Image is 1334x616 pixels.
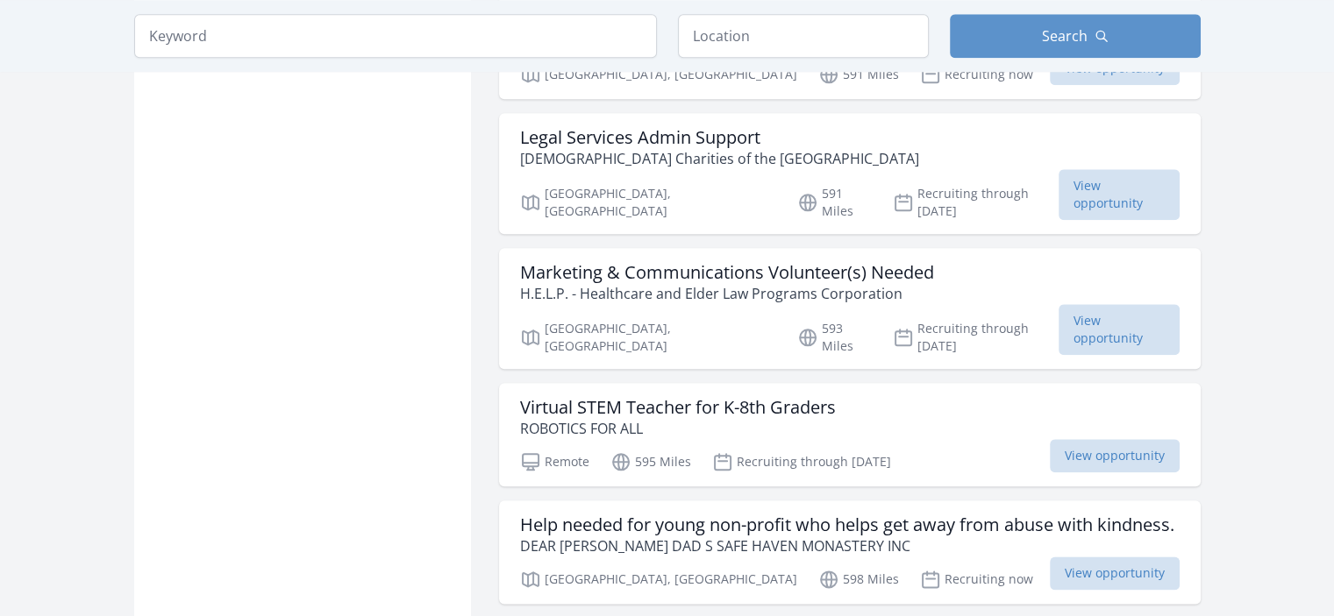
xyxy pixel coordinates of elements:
[520,397,836,418] h3: Virtual STEM Teacher for K-8th Graders
[520,148,919,169] p: [DEMOGRAPHIC_DATA] Charities of the [GEOGRAPHIC_DATA]
[1050,556,1180,590] span: View opportunity
[1042,25,1088,46] span: Search
[520,283,934,304] p: H.E.L.P. - Healthcare and Elder Law Programs Corporation
[678,14,929,58] input: Location
[520,535,1174,556] p: DEAR [PERSON_NAME] DAD S SAFE HAVEN MONASTERY INC
[893,320,1059,355] p: Recruiting through [DATE]
[797,320,872,355] p: 593 Miles
[520,418,836,439] p: ROBOTICS FOR ALL
[1059,169,1180,220] span: View opportunity
[818,569,899,590] p: 598 Miles
[610,451,691,472] p: 595 Miles
[818,64,899,85] p: 591 Miles
[520,320,776,355] p: [GEOGRAPHIC_DATA], [GEOGRAPHIC_DATA]
[134,14,657,58] input: Keyword
[950,14,1201,58] button: Search
[520,569,797,590] p: [GEOGRAPHIC_DATA], [GEOGRAPHIC_DATA]
[520,451,589,472] p: Remote
[920,64,1033,85] p: Recruiting now
[1059,304,1180,355] span: View opportunity
[520,262,934,283] h3: Marketing & Communications Volunteer(s) Needed
[499,500,1201,604] a: Help needed for young non-profit who helps get away from abuse with kindness. DEAR [PERSON_NAME] ...
[520,64,797,85] p: [GEOGRAPHIC_DATA], [GEOGRAPHIC_DATA]
[920,569,1033,590] p: Recruiting now
[520,185,776,220] p: [GEOGRAPHIC_DATA], [GEOGRAPHIC_DATA]
[1050,439,1180,472] span: View opportunity
[499,383,1201,486] a: Virtual STEM Teacher for K-8th Graders ROBOTICS FOR ALL Remote 595 Miles Recruiting through [DATE...
[893,185,1059,220] p: Recruiting through [DATE]
[520,127,919,148] h3: Legal Services Admin Support
[520,514,1174,535] h3: Help needed for young non-profit who helps get away from abuse with kindness.
[712,451,891,472] p: Recruiting through [DATE]
[499,113,1201,234] a: Legal Services Admin Support [DEMOGRAPHIC_DATA] Charities of the [GEOGRAPHIC_DATA] [GEOGRAPHIC_DA...
[499,248,1201,369] a: Marketing & Communications Volunteer(s) Needed H.E.L.P. - Healthcare and Elder Law Programs Corpo...
[797,185,872,220] p: 591 Miles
